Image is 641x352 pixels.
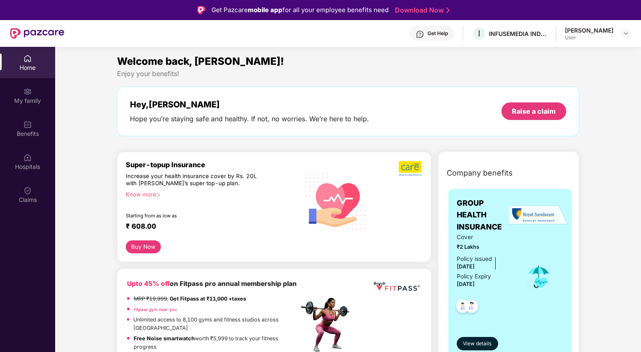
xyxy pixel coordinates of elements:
div: Hope you’re staying safe and healthy. If not, no worries. We’re here to help. [130,115,369,123]
div: Increase your health insurance cover by Rs. 20L with [PERSON_NAME]’s super top-up plan. [126,173,263,188]
img: insurerLogo [509,205,568,225]
img: svg+xml;base64,PHN2ZyB4bWxucz0iaHR0cDovL3d3dy53My5vcmcvMjAwMC9zdmciIHdpZHRoPSI0OC45NDMiIGhlaWdodD... [453,297,473,318]
div: [PERSON_NAME] [565,26,613,34]
span: GROUP HEALTH INSURANCE [457,197,514,233]
span: [DATE] [457,281,475,287]
img: svg+xml;base64,PHN2ZyBpZD0iQ2xhaW0iIHhtbG5zPSJodHRwOi8vd3d3LnczLm9yZy8yMDAwL3N2ZyIgd2lkdGg9IjIwIi... [23,186,32,195]
strong: mobile app [248,6,282,14]
img: svg+xml;base64,PHN2ZyBpZD0iRHJvcGRvd24tMzJ4MzIiIHhtbG5zPSJodHRwOi8vd3d3LnczLm9yZy8yMDAwL3N2ZyIgd2... [623,30,629,37]
div: INFUSEMEDIA INDIA PRIVATE LIMITED [489,30,547,38]
img: icon [525,263,552,291]
p: Unlimited access to 8,100 gyms and fitness studios across [GEOGRAPHIC_DATA] [133,316,299,332]
span: Cover [457,233,514,242]
img: Stroke [446,6,450,15]
strong: Get Fitpass at ₹11,000 +taxes [170,296,246,302]
span: View details [463,340,491,348]
div: Get Help [427,30,448,37]
div: Enjoy your benefits! [117,69,580,78]
img: svg+xml;base64,PHN2ZyBpZD0iSG9zcGl0YWxzIiB4bWxucz0iaHR0cDovL3d3dy53My5vcmcvMjAwMC9zdmciIHdpZHRoPS... [23,153,32,162]
img: svg+xml;base64,PHN2ZyB4bWxucz0iaHR0cDovL3d3dy53My5vcmcvMjAwMC9zdmciIHhtbG5zOnhsaW5rPSJodHRwOi8vd3... [299,163,373,238]
img: svg+xml;base64,PHN2ZyBpZD0iSG9tZSIgeG1sbnM9Imh0dHA6Ly93d3cudzMub3JnLzIwMDAvc3ZnIiB3aWR0aD0iMjAiIG... [23,54,32,63]
span: [DATE] [457,263,475,270]
img: New Pazcare Logo [10,28,64,39]
button: Buy Now [126,240,161,253]
div: Super-topup Insurance [126,161,299,169]
div: Hey, [PERSON_NAME] [130,99,369,110]
img: svg+xml;base64,PHN2ZyB3aWR0aD0iMjAiIGhlaWdodD0iMjAiIHZpZXdCb3g9IjAgMCAyMCAyMCIgZmlsbD0ibm9uZSIgeG... [23,87,32,96]
p: worth ₹5,999 to track your fitness progress [134,334,299,351]
span: ₹2 Lakhs [457,243,514,251]
div: Raise a claim [512,107,556,116]
span: Company benefits [447,167,513,179]
del: MRP ₹19,999, [134,296,168,302]
div: Policy issued [457,255,492,263]
img: Logo [197,6,206,14]
img: b5dec4f62d2307b9de63beb79f102df3.png [399,161,422,176]
a: Download Now [395,6,447,15]
img: svg+xml;base64,PHN2ZyBpZD0iQmVuZWZpdHMiIHhtbG5zPSJodHRwOi8vd3d3LnczLm9yZy8yMDAwL3N2ZyIgd2lkdGg9Ij... [23,120,32,129]
img: svg+xml;base64,PHN2ZyB4bWxucz0iaHR0cDovL3d3dy53My5vcmcvMjAwMC9zdmciIHdpZHRoPSI0OC45NDMiIGhlaWdodD... [461,297,482,318]
span: Welcome back, [PERSON_NAME]! [117,55,284,67]
a: Fitpass gym near you [134,307,177,312]
img: fppp.png [372,279,421,294]
div: ₹ 608.00 [126,222,290,232]
div: Know more [126,191,294,197]
div: Policy Expiry [457,272,491,281]
div: Get Pazcare for all your employee benefits need [211,5,389,15]
div: User [565,34,613,41]
img: svg+xml;base64,PHN2ZyBpZD0iSGVscC0zMngzMiIgeG1sbnM9Imh0dHA6Ly93d3cudzMub3JnLzIwMDAvc3ZnIiB3aWR0aD... [416,30,424,38]
b: Upto 45% off [127,280,170,288]
span: I [478,28,480,38]
b: on Fitpass pro annual membership plan [127,280,297,288]
span: right [156,193,161,197]
button: View details [457,337,498,350]
div: Starting from as low as [126,213,263,219]
strong: Free Noise smartwatch [134,335,195,342]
